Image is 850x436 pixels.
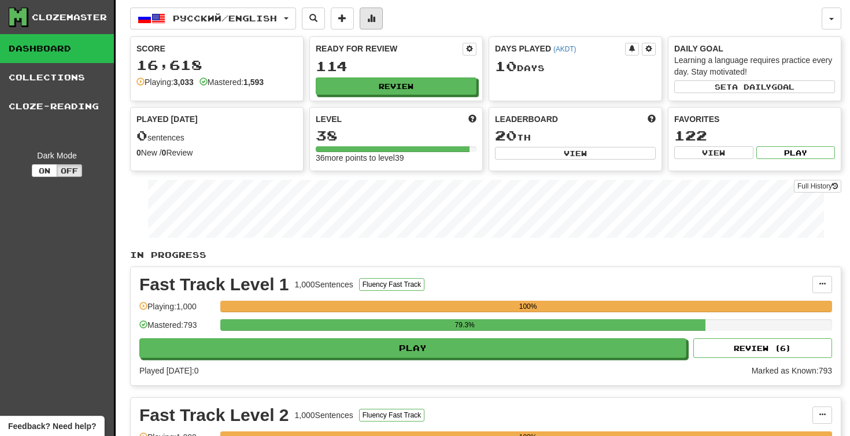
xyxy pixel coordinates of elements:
[648,113,656,125] span: This week in points, UTC
[674,80,835,93] button: Seta dailygoal
[224,301,832,312] div: 100%
[495,43,625,54] div: Days Played
[674,128,835,143] div: 122
[139,407,289,424] div: Fast Track Level 2
[468,113,476,125] span: Score more points to level up
[794,180,841,193] a: Full History
[130,249,841,261] p: In Progress
[674,146,753,159] button: View
[316,77,476,95] button: Review
[316,43,463,54] div: Ready for Review
[495,59,656,74] div: Day s
[9,150,105,161] div: Dark Mode
[302,8,325,29] button: Search sentences
[199,76,264,88] div: Mastered:
[136,58,297,72] div: 16,618
[224,319,705,331] div: 79.3%
[316,113,342,125] span: Level
[495,128,656,143] div: th
[295,409,353,421] div: 1,000 Sentences
[139,366,198,375] span: Played [DATE]: 0
[732,83,771,91] span: a daily
[674,54,835,77] div: Learning a language requires practice every day. Stay motivated!
[495,147,656,160] button: View
[756,146,836,159] button: Play
[495,113,558,125] span: Leaderboard
[136,43,297,54] div: Score
[316,152,476,164] div: 36 more points to level 39
[136,148,141,157] strong: 0
[360,8,383,29] button: More stats
[136,76,194,88] div: Playing:
[693,338,832,358] button: Review (6)
[316,128,476,143] div: 38
[8,420,96,432] span: Open feedback widget
[173,13,277,23] span: Русский / English
[57,164,82,177] button: Off
[32,12,107,23] div: Clozemaster
[139,301,215,320] div: Playing: 1,000
[243,77,264,87] strong: 1,593
[495,58,517,74] span: 10
[553,45,576,53] a: (AKDT)
[32,164,57,177] button: On
[295,279,353,290] div: 1,000 Sentences
[139,338,686,358] button: Play
[136,113,198,125] span: Played [DATE]
[674,113,835,125] div: Favorites
[359,409,424,422] button: Fluency Fast Track
[162,148,167,157] strong: 0
[173,77,194,87] strong: 3,033
[136,128,297,143] div: sentences
[752,365,832,376] div: Marked as Known: 793
[495,127,517,143] span: 20
[316,59,476,73] div: 114
[674,43,835,54] div: Daily Goal
[359,278,424,291] button: Fluency Fast Track
[139,319,215,338] div: Mastered: 793
[139,276,289,293] div: Fast Track Level 1
[136,147,297,158] div: New / Review
[331,8,354,29] button: Add sentence to collection
[130,8,296,29] button: Русский/English
[136,127,147,143] span: 0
